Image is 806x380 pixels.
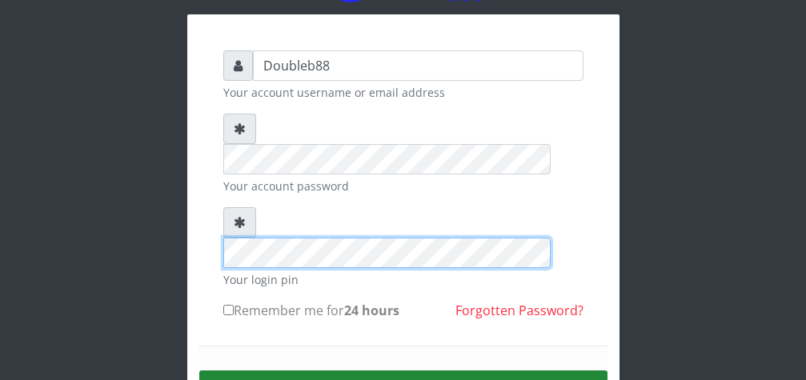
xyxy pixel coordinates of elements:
small: Your account username or email address [223,84,583,101]
input: Remember me for24 hours [223,305,234,315]
b: 24 hours [344,302,399,319]
input: Username or email address [253,50,583,81]
small: Your login pin [223,271,583,288]
a: Forgotten Password? [455,302,583,319]
label: Remember me for [223,301,399,320]
small: Your account password [223,178,583,194]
